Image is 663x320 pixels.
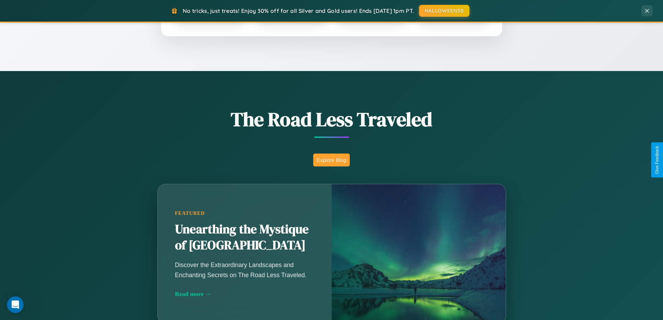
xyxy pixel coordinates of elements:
button: HALLOWEEN30 [419,5,469,17]
div: Featured [175,210,314,216]
div: Give Feedback [655,146,660,174]
iframe: Intercom live chat [7,296,24,313]
h1: The Road Less Traveled [123,106,540,133]
div: Read more → [175,290,314,298]
button: Explore Blog [313,154,350,166]
span: No tricks, just treats! Enjoy 30% off for all Silver and Gold users! Ends [DATE] 1pm PT. [183,7,414,14]
h2: Unearthing the Mystique of [GEOGRAPHIC_DATA] [175,221,314,253]
p: Discover the Extraordinary Landscapes and Enchanting Secrets on The Road Less Traveled. [175,260,314,280]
